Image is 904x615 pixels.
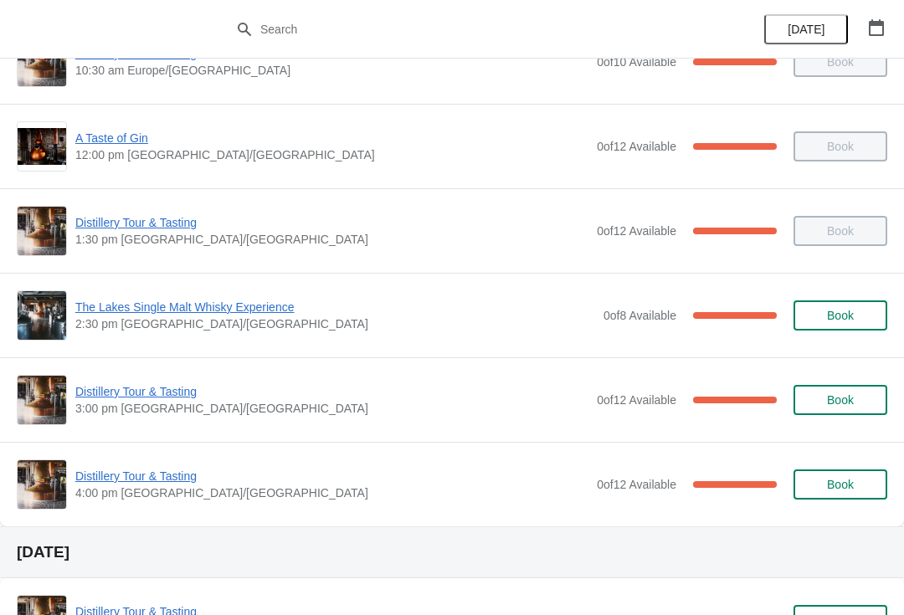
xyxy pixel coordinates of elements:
span: 0 of 12 Available [597,140,676,153]
input: Search [259,14,678,44]
span: 0 of 10 Available [597,55,676,69]
img: The Lakes Single Malt Whisky Experience | | 2:30 pm Europe/London [18,291,66,340]
span: Book [827,478,854,491]
img: Distillery Tour & Tasting | | 3:00 pm Europe/London [18,376,66,424]
h2: [DATE] [17,544,887,561]
span: 0 of 12 Available [597,478,676,491]
img: Distillery Tour & Tasting | | 1:30 pm Europe/London [18,207,66,255]
span: 3:00 pm [GEOGRAPHIC_DATA]/[GEOGRAPHIC_DATA] [75,400,588,417]
img: Distillery Tour & Tasting | | 10:30 am Europe/London [18,38,66,86]
span: 2:30 pm [GEOGRAPHIC_DATA]/[GEOGRAPHIC_DATA] [75,315,595,332]
span: 1:30 pm [GEOGRAPHIC_DATA]/[GEOGRAPHIC_DATA] [75,231,588,248]
button: [DATE] [764,14,848,44]
span: 10:30 am Europe/[GEOGRAPHIC_DATA] [75,62,588,79]
span: 4:00 pm [GEOGRAPHIC_DATA]/[GEOGRAPHIC_DATA] [75,484,588,501]
button: Book [794,385,887,415]
img: A Taste of Gin | | 12:00 pm Europe/London [18,128,66,165]
span: Distillery Tour & Tasting [75,383,588,400]
span: 0 of 8 Available [604,309,676,322]
button: Book [794,300,887,331]
span: Distillery Tour & Tasting [75,214,588,231]
button: Book [794,469,887,500]
img: Distillery Tour & Tasting | | 4:00 pm Europe/London [18,460,66,509]
span: Book [827,309,854,322]
span: The Lakes Single Malt Whisky Experience [75,299,595,315]
span: A Taste of Gin [75,130,588,146]
span: 0 of 12 Available [597,224,676,238]
span: [DATE] [788,23,824,36]
span: Book [827,393,854,407]
span: 0 of 12 Available [597,393,676,407]
span: 12:00 pm [GEOGRAPHIC_DATA]/[GEOGRAPHIC_DATA] [75,146,588,163]
span: Distillery Tour & Tasting [75,468,588,484]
